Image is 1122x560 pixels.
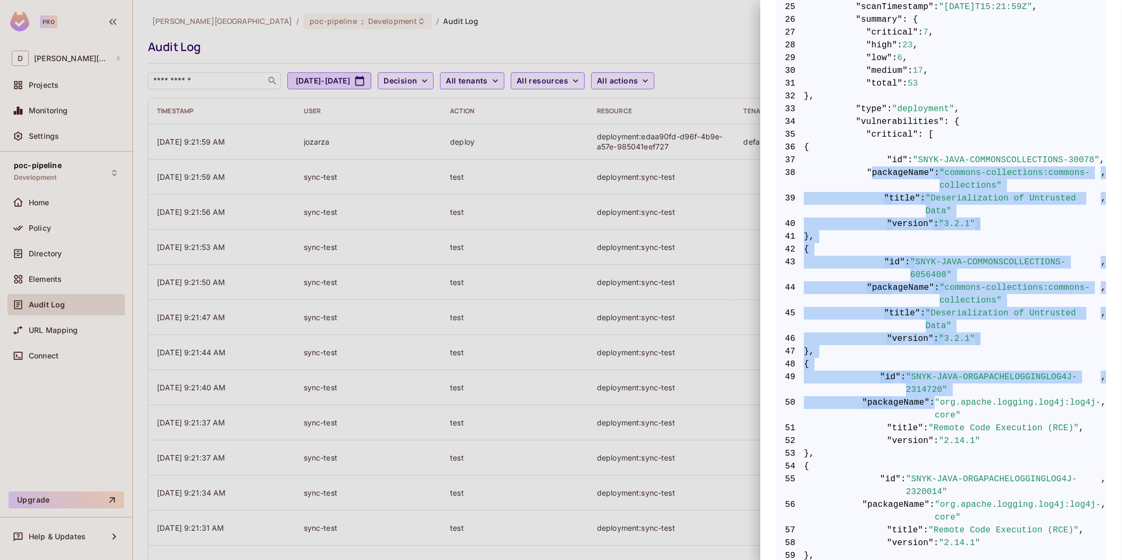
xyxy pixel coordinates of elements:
[776,230,1106,243] span: },
[908,154,913,166] span: :
[887,332,934,345] span: "version"
[776,524,804,537] span: 57
[866,26,918,39] span: "critical"
[880,371,901,396] span: "id"
[934,218,939,230] span: :
[776,460,804,473] span: 54
[934,281,940,307] span: :
[856,1,934,13] span: "scanTimestamp"
[1079,422,1084,434] span: ,
[887,524,923,537] span: "title"
[866,64,908,77] span: "medium"
[929,498,935,524] span: :
[926,307,1101,332] span: "Deserialization of Untrusted Data"
[880,473,901,498] span: "id"
[862,396,930,422] span: "packageName"
[1100,154,1105,166] span: ,
[934,434,939,447] span: :
[892,103,954,115] span: "deployment"
[776,77,804,90] span: 31
[887,537,934,549] span: "version"
[776,447,1106,460] span: },
[776,192,804,218] span: 39
[776,447,804,460] span: 53
[906,473,1101,498] span: "SNYK-JAVA-ORGAPACHELOGGINGLOG4J-2320014"
[887,422,923,434] span: "title"
[776,371,804,396] span: 49
[776,115,804,128] span: 34
[866,128,918,141] span: "critical"
[902,39,913,52] span: 23
[776,243,1106,256] span: {
[776,537,804,549] span: 58
[906,371,1101,396] span: "SNYK-JAVA-ORGAPACHELOGGINGLOG4J-2314720"
[776,52,804,64] span: 29
[866,52,892,64] span: "low"
[902,13,918,26] span: : {
[905,256,910,281] span: :
[776,396,804,422] span: 50
[1101,473,1106,498] span: ,
[939,1,1033,13] span: "[DATE]T15:21:59Z"
[887,434,934,447] span: "version"
[776,90,804,103] span: 32
[920,192,926,218] span: :
[935,498,1101,524] span: "org.apache.logging.log4j:log4j-core"
[928,26,934,39] span: ,
[928,422,1079,434] span: "Remote Code Execution (RCE)"
[908,77,918,90] span: 53
[913,39,918,52] span: ,
[920,307,926,332] span: :
[776,166,804,192] span: 38
[940,281,1101,307] span: "commons-collections:commons-collections"
[913,64,924,77] span: 17
[897,39,903,52] span: :
[884,307,920,332] span: "title"
[939,537,980,549] span: "2.14.1"
[923,26,928,39] span: 7
[910,256,1101,281] span: "SNYK-JAVA-COMMONSCOLLECTIONS-6056408"
[776,460,1106,473] span: {
[887,218,934,230] span: "version"
[1101,192,1106,218] span: ,
[884,256,905,281] span: "id"
[856,103,887,115] span: "type"
[776,218,804,230] span: 40
[776,281,804,307] span: 44
[913,154,1100,166] span: "SNYK-JAVA-COMMONSCOLLECTIONS-30078"
[776,498,804,524] span: 56
[776,256,804,281] span: 43
[923,422,928,434] span: :
[1079,524,1084,537] span: ,
[934,1,939,13] span: :
[923,64,928,77] span: ,
[939,332,975,345] span: "3.2.1"
[1101,498,1106,524] span: ,
[776,358,804,371] span: 48
[776,141,804,154] span: 36
[884,192,920,218] span: "title"
[776,434,804,447] span: 52
[897,52,903,64] span: 6
[776,358,1106,371] span: {
[1101,371,1106,396] span: ,
[867,166,934,192] span: "packageName"
[776,141,1106,154] span: {
[908,64,913,77] span: :
[935,396,1101,422] span: "org.apache.logging.log4j:log4j-core"
[776,230,804,243] span: 41
[866,39,897,52] span: "high"
[939,218,975,230] span: "3.2.1"
[887,154,908,166] span: "id"
[901,371,906,396] span: :
[776,345,1106,358] span: },
[776,1,804,13] span: 25
[902,77,908,90] span: :
[934,537,939,549] span: :
[776,64,804,77] span: 30
[862,498,930,524] span: "packageName"
[944,115,959,128] span: : {
[934,332,939,345] span: :
[928,524,1079,537] span: "Remote Code Execution (RCE)"
[776,13,804,26] span: 26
